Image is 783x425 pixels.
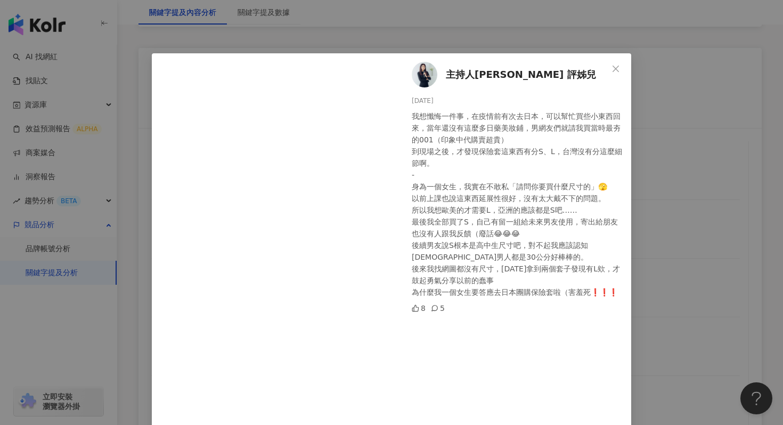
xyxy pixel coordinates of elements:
a: KOL Avatar主持人[PERSON_NAME] 評姊兒 [412,62,608,87]
div: 5 [431,302,445,314]
span: 主持人[PERSON_NAME] 評姊兒 [446,67,596,82]
div: 8 [412,302,426,314]
div: 我想懺悔一件事，在疫情前有次去日本，可以幫忙買些小東西回來，當年還沒有這麼多日藥美妝鋪，男網友們就請我買當時最夯的001（印象中代購賣超貴） 到現場之後，才發現保險套這東西有分S、L，台灣沒有分... [412,110,623,298]
span: close [611,65,620,73]
div: [DATE] [412,96,623,106]
button: Close [605,58,626,79]
img: KOL Avatar [412,62,437,87]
